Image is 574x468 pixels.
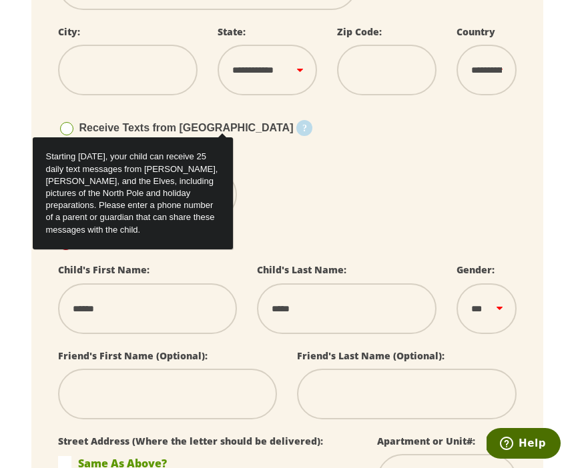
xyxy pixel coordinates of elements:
[58,349,208,362] label: Friend's First Name (Optional):
[58,25,80,38] label: City:
[297,349,445,362] label: Friend's Last Name (Optional):
[487,428,561,461] iframe: Opens a widget where you can find more information
[79,122,294,133] span: Receive Texts from [GEOGRAPHIC_DATA]
[218,25,246,38] label: State:
[377,435,475,447] label: Apartment or Unit#:
[58,263,150,276] label: Child's First Name:
[58,233,517,252] h2: Letter 3
[257,263,346,276] label: Child's Last Name:
[58,435,323,447] label: Street Address (Where the letter should be delivered):
[337,25,382,38] label: Zip Code:
[457,25,495,38] label: Country
[457,263,495,276] label: Gender:
[33,137,233,249] p: Starting [DATE], your child can receive 25 daily text messages from [PERSON_NAME], [PERSON_NAME],...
